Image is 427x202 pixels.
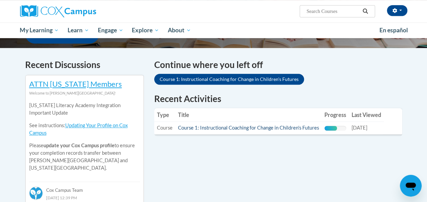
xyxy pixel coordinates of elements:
[387,5,407,16] button: Account Settings
[175,108,322,122] th: Title
[20,5,142,17] a: Cox Campus
[360,7,370,15] button: Search
[29,122,140,137] p: See instructions:
[163,22,195,38] a: About
[324,126,337,131] div: Progress, %
[15,22,412,38] div: Main menu
[29,186,43,200] img: Cox Campus Team
[29,102,140,117] p: [US_STATE] Literacy Academy Integration Important Update
[178,125,319,131] a: Course 1: Instructional Coaching for Change in Children's Futures
[349,108,384,122] th: Last Viewed
[29,79,122,88] a: ATTN [US_STATE] Members
[63,22,93,38] a: Learn
[20,5,96,17] img: Cox Campus
[154,74,304,85] a: Course 1: Instructional Coaching for Change in Children's Futures
[157,125,173,131] span: Course
[68,26,89,34] span: Learn
[25,58,144,71] h4: Recent Discussions
[29,122,128,136] a: Updating Your Profile on Cox Campus
[168,26,191,34] span: About
[127,22,163,38] a: Explore
[16,22,64,38] a: My Learning
[29,182,140,194] div: Cox Campus Team
[93,22,128,38] a: Engage
[132,26,159,34] span: Explore
[154,58,402,71] h4: Continue where you left off
[29,97,140,177] div: Please to ensure your completion records transfer between [PERSON_NAME][GEOGRAPHIC_DATA] and [US_...
[400,175,422,197] iframe: Button to launch messaging window
[154,92,402,105] h1: Recent Activities
[29,194,140,201] div: [DATE] 12:39 PM
[352,125,367,131] span: [DATE]
[375,23,412,37] a: En español
[322,108,349,122] th: Progress
[29,89,140,97] div: Welcome to [PERSON_NAME][GEOGRAPHIC_DATA]!
[154,108,175,122] th: Type
[306,7,360,15] input: Search Courses
[98,26,123,34] span: Engage
[379,27,408,34] span: En español
[20,26,59,34] span: My Learning
[43,142,114,148] b: update your Cox Campus profile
